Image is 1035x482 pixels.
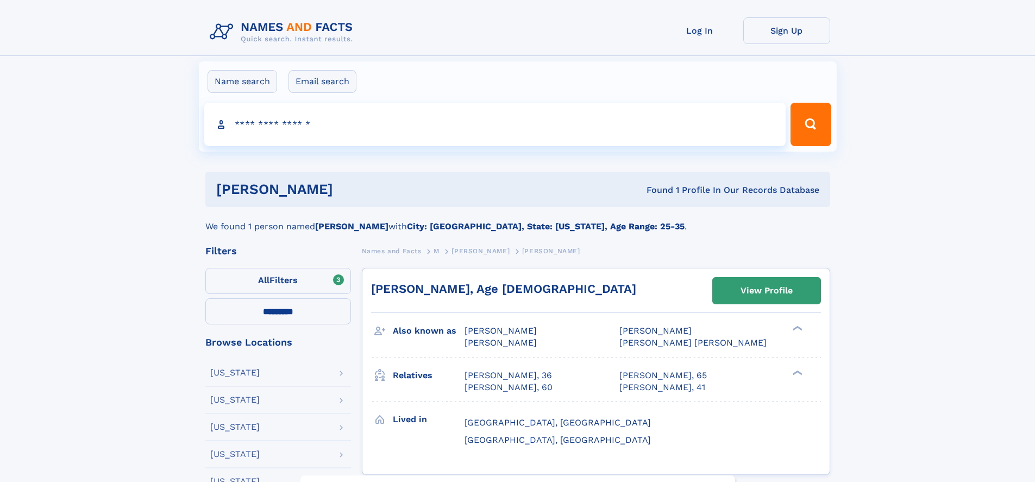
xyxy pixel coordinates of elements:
span: [PERSON_NAME] [PERSON_NAME] [619,337,767,348]
button: Search Button [791,103,831,146]
h3: Also known as [393,322,465,340]
a: [PERSON_NAME], 41 [619,381,705,393]
span: [PERSON_NAME] [451,247,510,255]
label: Filters [205,268,351,294]
div: We found 1 person named with . [205,207,830,233]
span: All [258,275,269,285]
div: [US_STATE] [210,450,260,459]
label: Email search [288,70,356,93]
div: [US_STATE] [210,396,260,404]
div: ❯ [790,325,803,332]
span: M [434,247,440,255]
div: Filters [205,246,351,256]
div: [US_STATE] [210,368,260,377]
a: Log In [656,17,743,44]
span: [PERSON_NAME] [522,247,580,255]
div: ❯ [790,369,803,376]
h3: Relatives [393,366,465,385]
h1: [PERSON_NAME] [216,183,490,196]
a: [PERSON_NAME], 60 [465,381,553,393]
div: Found 1 Profile In Our Records Database [490,184,819,196]
b: [PERSON_NAME] [315,221,388,231]
span: [PERSON_NAME] [465,337,537,348]
label: Name search [208,70,277,93]
a: View Profile [713,278,820,304]
span: [PERSON_NAME] [619,325,692,336]
a: [PERSON_NAME], 36 [465,370,552,381]
a: Names and Facts [362,244,422,258]
span: [GEOGRAPHIC_DATA], [GEOGRAPHIC_DATA] [465,435,651,445]
span: [GEOGRAPHIC_DATA], [GEOGRAPHIC_DATA] [465,417,651,428]
input: search input [204,103,786,146]
h3: Lived in [393,410,465,429]
a: [PERSON_NAME], Age [DEMOGRAPHIC_DATA] [371,282,636,296]
b: City: [GEOGRAPHIC_DATA], State: [US_STATE], Age Range: 25-35 [407,221,685,231]
a: [PERSON_NAME] [451,244,510,258]
span: [PERSON_NAME] [465,325,537,336]
div: [US_STATE] [210,423,260,431]
a: [PERSON_NAME], 65 [619,370,707,381]
div: Browse Locations [205,337,351,347]
img: Logo Names and Facts [205,17,362,47]
a: Sign Up [743,17,830,44]
div: View Profile [741,278,793,303]
a: M [434,244,440,258]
